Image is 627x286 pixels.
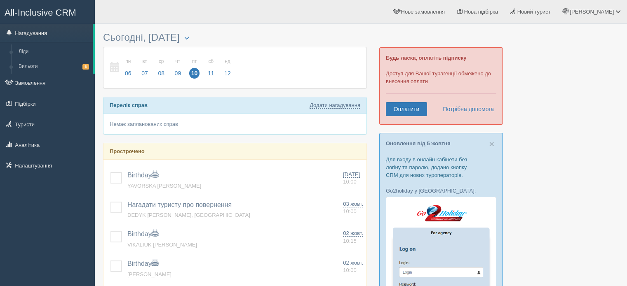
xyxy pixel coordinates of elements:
[123,58,134,65] small: пн
[189,58,200,65] small: пт
[386,187,496,195] p: :
[5,7,76,18] span: All-Inclusive CRM
[343,201,363,207] span: 03 жовт.
[82,64,89,70] span: 6
[173,68,183,79] span: 09
[343,230,363,245] a: 02 жовт. 10:15
[156,68,167,79] span: 08
[343,179,357,185] span: 10:00
[139,58,150,65] small: вт
[127,201,232,208] a: Нагадати туристу про повернення
[156,58,167,65] small: ср
[464,9,498,15] span: Нова підбірка
[139,68,150,79] span: 07
[386,188,474,194] a: Go2holiday у [GEOGRAPHIC_DATA]
[153,53,169,82] a: ср 08
[170,53,186,82] a: чт 09
[386,140,451,146] a: Оновлення від 5 жовтня
[222,68,233,79] span: 12
[123,68,134,79] span: 06
[203,53,219,82] a: сб 11
[0,0,94,23] a: All-Inclusive CRM
[137,53,153,82] a: вт 07
[343,267,357,273] span: 10:00
[343,171,363,186] a: [DATE] 10:00
[437,102,494,116] a: Потрібна допомога
[570,9,614,15] span: [PERSON_NAME]
[187,53,202,82] a: пт 10
[127,260,158,267] a: Birthday
[222,58,233,65] small: нд
[517,9,551,15] span: Новий турист
[343,260,363,266] span: 02 жовт.
[173,58,183,65] small: чт
[110,102,148,108] b: Перелік справ
[127,242,197,248] a: VIKALIUK [PERSON_NAME]
[386,55,466,61] b: Будь ласка, оплатіть підписку
[220,53,233,82] a: нд 12
[206,68,216,79] span: 11
[343,230,363,237] span: 02 жовт.
[489,140,494,148] button: Close
[343,238,357,244] span: 10:15
[127,183,201,189] a: YAVORSKA [PERSON_NAME]
[343,208,357,214] span: 10:00
[127,230,158,237] a: Birthday
[206,58,216,65] small: сб
[15,59,93,74] a: Вильоти6
[386,102,427,116] a: Оплатити
[127,271,171,277] a: [PERSON_NAME]
[103,32,367,43] h3: Сьогодні, [DATE]
[127,172,158,179] a: Birthday
[120,53,136,82] a: пн 06
[401,9,445,15] span: Нове замовлення
[310,102,360,109] a: Додати нагадування
[103,114,366,134] div: Немає запланованих справ
[15,44,93,59] a: Ліди
[343,171,360,178] span: [DATE]
[489,139,494,149] span: ×
[110,148,145,154] b: Прострочено
[189,68,200,79] span: 10
[386,156,496,179] p: Для входу в онлайн кабінети без логіну та паролю, додано кнопку CRM для нових туроператорів.
[343,259,363,274] a: 02 жовт. 10:00
[379,47,503,125] div: Доступ для Вашої турагенції обмежено до внесення оплати
[343,200,363,216] a: 03 жовт. 10:00
[127,212,250,218] a: DEDYK [PERSON_NAME], [GEOGRAPHIC_DATA]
